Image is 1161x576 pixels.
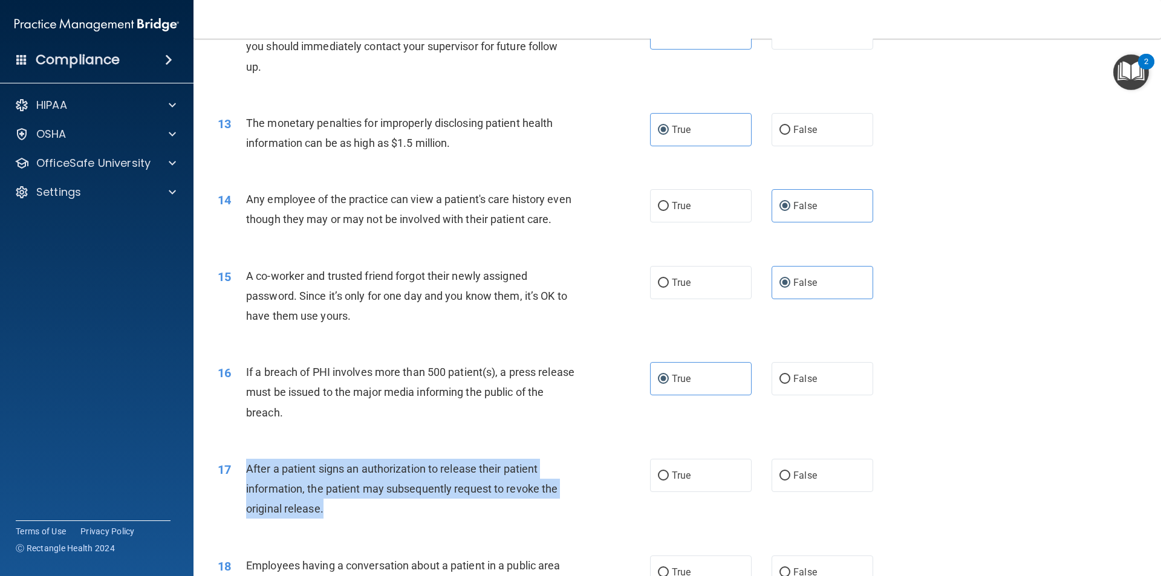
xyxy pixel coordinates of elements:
input: True [658,471,669,481]
input: True [658,126,669,135]
span: 17 [218,462,231,477]
span: True [672,373,691,384]
span: A co-worker and trusted friend forgot their newly assigned password. Since it’s only for one day ... [246,270,567,322]
span: 16 [218,366,231,380]
span: True [672,200,691,212]
img: PMB logo [15,13,179,37]
input: False [779,279,790,288]
span: 13 [218,117,231,131]
a: Privacy Policy [80,525,135,537]
p: OfficeSafe University [36,156,151,170]
a: Settings [15,185,176,199]
span: False [793,277,817,288]
span: After a patient signs an authorization to release their patient information, the patient may subs... [246,462,558,515]
h4: Compliance [36,51,120,68]
span: Ⓒ Rectangle Health 2024 [16,542,115,554]
span: False [793,124,817,135]
span: False [793,200,817,212]
div: 2 [1144,62,1148,77]
span: True [672,277,691,288]
button: Open Resource Center, 2 new notifications [1113,54,1149,90]
p: HIPAA [36,98,67,112]
input: True [658,279,669,288]
input: False [779,471,790,481]
span: If you suspect that someone is violating the practice's privacy policy you should immediately con... [246,20,573,73]
span: 14 [218,193,231,207]
a: OfficeSafe University [15,156,176,170]
a: Terms of Use [16,525,66,537]
span: If a breach of PHI involves more than 500 patient(s), a press release must be issued to the major... [246,366,574,418]
input: False [779,202,790,211]
p: Settings [36,185,81,199]
a: HIPAA [15,98,176,112]
span: 18 [218,559,231,574]
input: False [779,126,790,135]
p: OSHA [36,127,67,141]
input: False [779,375,790,384]
span: True [672,124,691,135]
span: Any employee of the practice can view a patient's care history even though they may or may not be... [246,193,571,225]
input: True [658,202,669,211]
input: True [658,375,669,384]
span: True [672,470,691,481]
a: OSHA [15,127,176,141]
span: False [793,470,817,481]
span: False [793,373,817,384]
span: The monetary penalties for improperly disclosing patient health information can be as high as $1.... [246,117,553,149]
span: 15 [218,270,231,284]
